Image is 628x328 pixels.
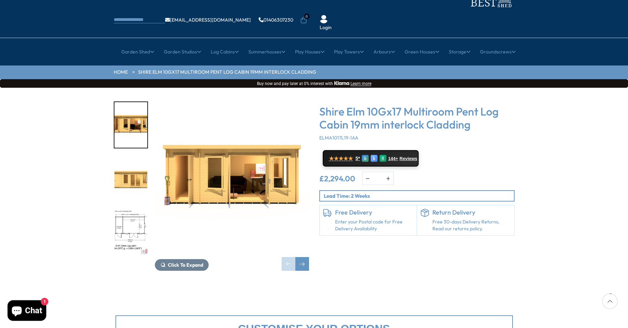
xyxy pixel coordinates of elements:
[319,175,355,182] ins: £2,294.00
[211,43,239,60] a: Log Cabins
[449,43,470,60] a: Storage
[432,219,511,232] p: Free 30-days Delivery Returns, Read our returns policy.
[388,156,398,161] span: 144+
[432,209,511,216] h6: Return Delivery
[320,15,328,23] img: User Icon
[399,156,417,161] span: Reviews
[121,43,154,60] a: Garden Shed
[324,192,514,199] p: Lead Time: 2 Weeks
[295,257,309,271] div: Next slide
[380,155,386,162] div: R
[335,219,414,232] a: Enter your Postal code for Free Delivery Availability
[335,209,414,216] h6: Free Delivery
[319,135,358,141] span: ELMA1017L19-1AA
[155,101,309,256] img: Shire Elm 10Gx17 Multiroom Pent Log Cabin 19mm interlock Cladding - Best Shed
[114,101,148,148] div: 1 / 10
[114,155,148,202] div: 2 / 10
[138,69,316,76] a: Shire Elm 10Gx17 Multiroom Pent Log Cabin 19mm interlock Cladding
[329,155,353,162] span: ★★★★★
[114,102,147,148] img: Elm2990x50909_9x16_8000LIFESTYLE_ebb03b52-3ad0-433a-96f0-8190fa0c79cb_200x200.jpg
[114,209,148,256] div: 3 / 10
[480,43,516,60] a: Groundscrews
[165,17,251,22] a: [EMAIL_ADDRESS][DOMAIN_NAME]
[155,101,309,271] div: 1 / 10
[248,43,285,60] a: Summerhouses
[164,43,201,60] a: Garden Studios
[319,105,515,131] h3: Shire Elm 10Gx17 Multiroom Pent Log Cabin 19mm interlock Cladding
[371,155,378,162] div: E
[304,13,310,19] span: 0
[300,17,307,24] a: 0
[259,17,293,22] a: 01406307230
[5,300,48,323] inbox-online-store-chat: Shopify online store chat
[114,209,147,255] img: Elm2990x50909_9x16_8PLAN_fa07f756-2e9b-4080-86e3-fc095bf7bbd6_200x200.jpg
[334,43,364,60] a: Play Towers
[373,43,395,60] a: Arbours
[114,69,128,76] a: HOME
[323,150,419,167] a: ★★★★★ 5* G E R 144+ Reviews
[168,262,203,268] span: Click To Expand
[362,155,369,162] div: G
[405,43,439,60] a: Green Houses
[114,156,147,202] img: Elm2990x50909_9x16_8000_578f2222-942b-4b45-bcfa-3677885ef887_200x200.jpg
[320,24,332,31] a: Login
[282,257,295,271] div: Previous slide
[295,43,324,60] a: Play Houses
[155,259,209,271] button: Click To Expand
